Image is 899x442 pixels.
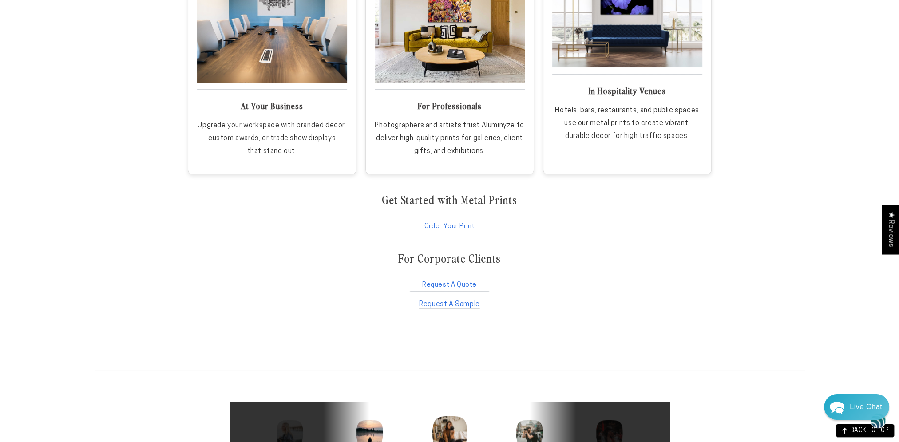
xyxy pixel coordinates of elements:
[197,119,347,158] p: Upgrade your workspace with branded decor, custom awards, or trade show displays that stand out.
[382,193,517,207] h2: Get Started with Metal Prints
[552,104,702,142] p: Hotels, bars, restaurants, and public spaces use our metal prints to create vibrant, durable deco...
[419,301,480,309] a: Request A Sample
[871,412,886,429] img: svg+xml;base64,PHN2ZyB3aWR0aD0iNDgiIGhlaWdodD0iNDgiIHZpZXdCb3g9IjAgMCA0OCA0OCIgZmlsbD0ibm9uZSIgeG...
[375,100,525,111] h3: For Professionals
[396,216,504,233] a: Order Your Print
[375,119,525,158] p: Photographers and artists trust Aluminyze to deliver high-quality prints for galleries, client gi...
[850,428,889,434] span: BACK TO TOP
[197,100,347,111] h3: At Your Business
[408,275,491,292] a: Request A Quote
[389,386,510,402] h2: Testimonials From Pro's
[552,85,702,96] h3: In Hospitality Venues
[824,394,889,420] div: Chat widget toggle
[850,394,882,420] div: Contact Us Directly
[375,82,525,90] a: Aluminyze Pros
[882,205,899,254] div: Click to open Judge.me floating reviews tab
[398,251,501,266] h2: For Corporate Clients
